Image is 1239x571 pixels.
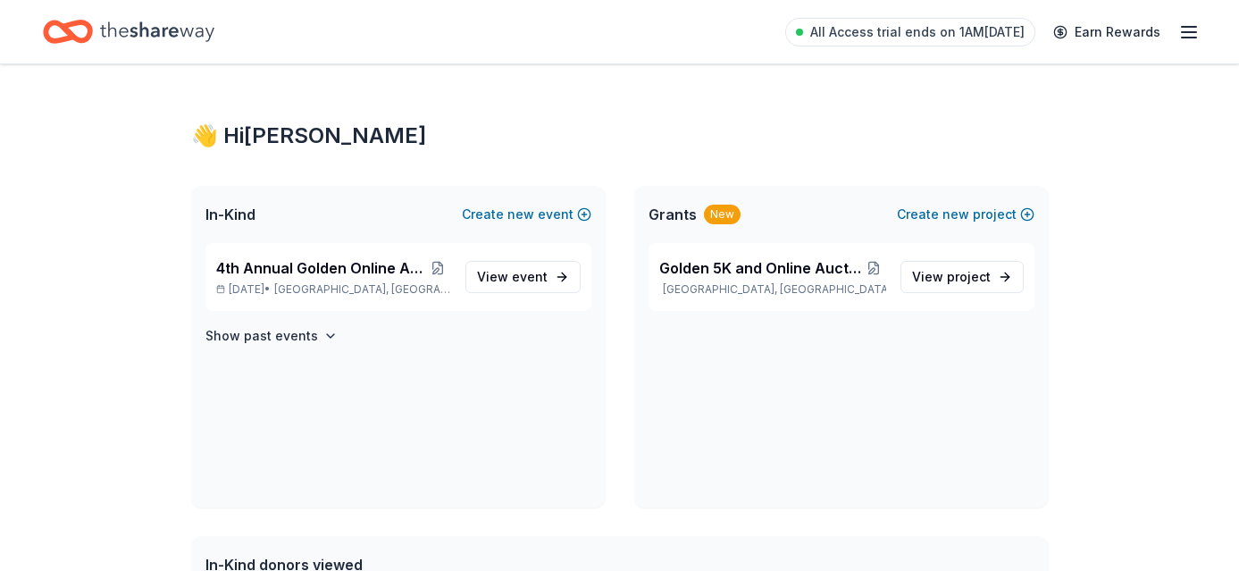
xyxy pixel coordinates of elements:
h4: Show past events [205,325,318,347]
a: Earn Rewards [1042,16,1171,48]
span: View [912,266,991,288]
span: project [947,269,991,284]
span: Grants [649,204,697,225]
span: All Access trial ends on 1AM[DATE] [810,21,1025,43]
span: Golden 5K and Online Auction Store 2024 [659,257,861,279]
div: New [704,205,741,224]
a: Home [43,11,214,53]
span: event [512,269,548,284]
p: [DATE] • [216,282,451,297]
a: All Access trial ends on 1AM[DATE] [785,18,1035,46]
button: Show past events [205,325,338,347]
span: new [942,204,969,225]
button: Createnewproject [897,204,1034,225]
a: View event [465,261,581,293]
a: View project [900,261,1024,293]
div: 👋 Hi [PERSON_NAME] [191,122,1049,150]
button: Createnewevent [462,204,591,225]
p: [GEOGRAPHIC_DATA], [GEOGRAPHIC_DATA] [659,282,886,297]
span: 4th Annual Golden Online Auction/Store [216,257,424,279]
span: new [507,204,534,225]
span: In-Kind [205,204,255,225]
span: [GEOGRAPHIC_DATA], [GEOGRAPHIC_DATA] [274,282,450,297]
span: View [477,266,548,288]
